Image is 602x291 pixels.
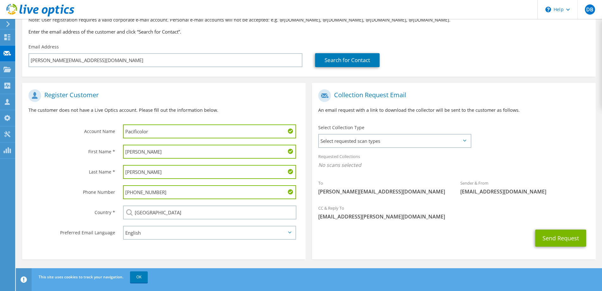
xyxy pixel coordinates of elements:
[28,185,115,195] label: Phone Number
[454,176,596,198] div: Sender & From
[28,89,296,102] h1: Register Customer
[28,206,115,216] label: Country *
[319,135,470,147] span: Select requested scan types
[318,124,364,131] label: Select Collection Type
[28,28,589,35] h3: Enter the email address of the customer and click “Search for Contact”.
[318,161,589,168] span: No scans selected
[28,165,115,175] label: Last Name *
[28,124,115,135] label: Account Name
[28,44,59,50] label: Email Address
[28,226,115,236] label: Preferred Email Language
[318,213,589,220] span: [EMAIL_ADDRESS][PERSON_NAME][DOMAIN_NAME]
[545,7,551,12] svg: \n
[318,107,589,114] p: An email request with a link to download the collector will be sent to the customer as follows.
[312,176,454,198] div: To
[39,274,123,280] span: This site uses cookies to track your navigation.
[585,4,595,15] span: DB
[312,150,595,173] div: Requested Collections
[318,188,447,195] span: [PERSON_NAME][EMAIL_ADDRESS][DOMAIN_NAME]
[535,230,586,247] button: Send Request
[312,201,595,223] div: CC & Reply To
[28,145,115,155] label: First Name *
[130,271,148,283] a: OK
[28,16,589,23] p: Note: User registration requires a valid corporate e-mail account. Personal e-mail accounts will ...
[318,89,586,102] h1: Collection Request Email
[460,188,589,195] span: [EMAIL_ADDRESS][DOMAIN_NAME]
[28,107,299,114] p: The customer does not have a Live Optics account. Please fill out the information below.
[315,53,380,67] a: Search for Contact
